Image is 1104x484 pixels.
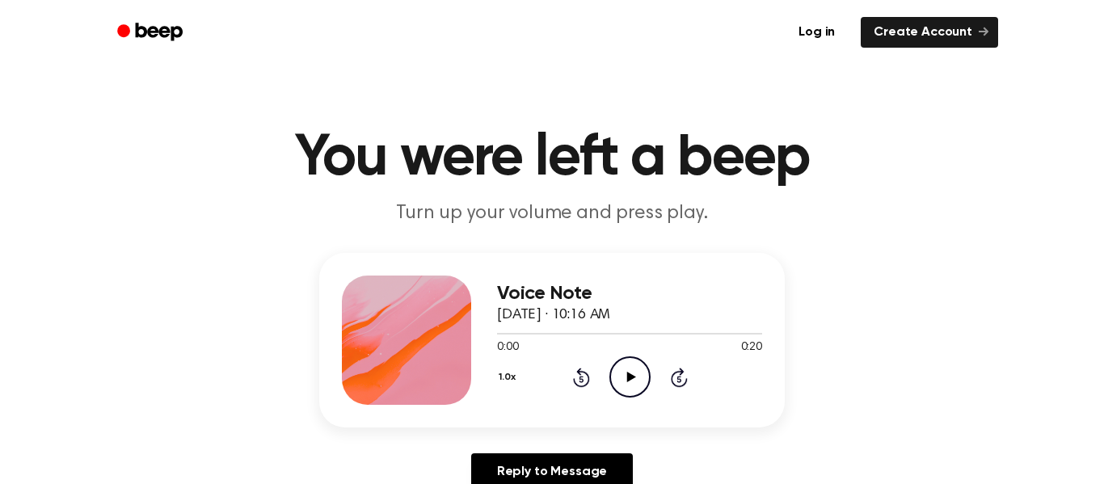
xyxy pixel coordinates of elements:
a: Create Account [861,17,998,48]
button: 1.0x [497,364,521,391]
span: 0:00 [497,339,518,356]
a: Beep [106,17,197,48]
p: Turn up your volume and press play. [242,200,862,227]
a: Log in [782,14,851,51]
h3: Voice Note [497,283,762,305]
h1: You were left a beep [138,129,966,187]
span: 0:20 [741,339,762,356]
span: [DATE] · 10:16 AM [497,308,610,322]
